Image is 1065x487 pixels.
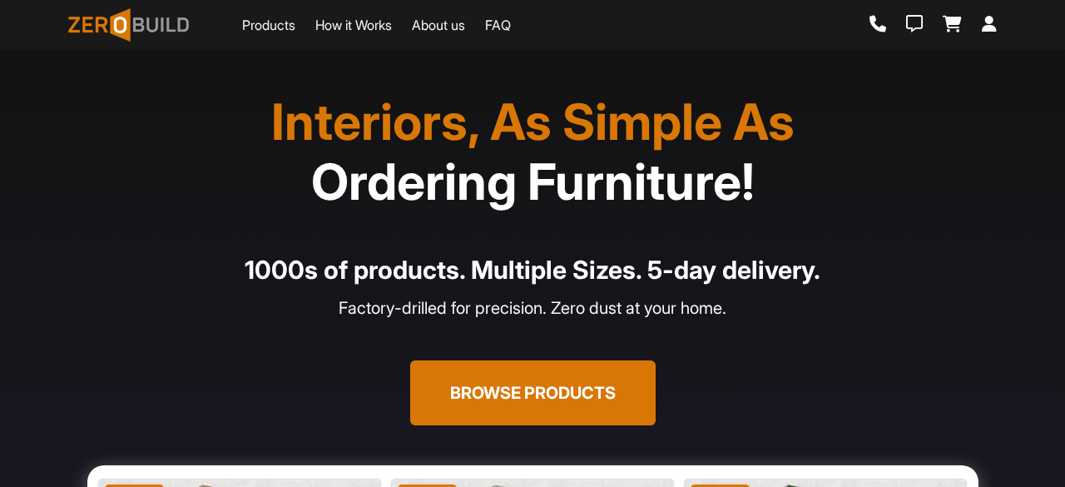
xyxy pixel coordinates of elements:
[68,8,189,42] img: ZeroBuild logo
[315,15,392,35] a: How it Works
[485,15,511,35] a: FAQ
[412,15,465,35] a: About us
[78,251,987,289] h4: 1000s of products. Multiple Sizes. 5-day delivery.
[311,152,755,211] span: Ordering Furniture!
[78,296,987,321] p: Factory-drilled for precision. Zero dust at your home.
[982,16,997,34] a: Login
[78,92,987,211] h1: Interiors, As Simple As
[410,360,656,425] button: Browse Products
[242,15,295,35] a: Products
